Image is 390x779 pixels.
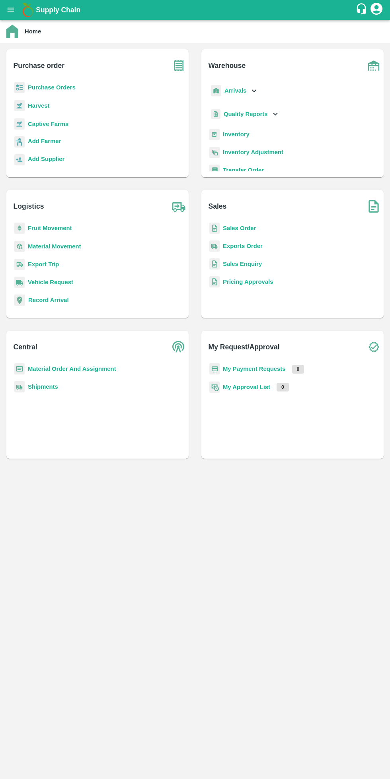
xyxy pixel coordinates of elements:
a: Captive Farms [28,121,68,127]
a: Sales Order [223,225,256,231]
a: Inventory [223,131,250,138]
img: farmer [14,136,25,148]
div: account of current user [369,2,384,18]
a: Sales Enquiry [223,261,262,267]
b: Quality Reports [224,111,268,117]
img: logo [20,2,36,18]
img: fruit [14,223,25,234]
a: Inventory Adjustment [223,149,283,155]
img: sales [209,223,220,234]
img: centralMaterial [14,363,25,375]
p: 0 [277,383,289,391]
img: harvest [14,100,25,112]
img: inventory [209,147,220,158]
div: Arrivals [209,82,259,100]
img: whArrival [211,85,221,97]
img: material [14,240,25,252]
img: purchase [169,56,189,76]
b: Sales [209,201,227,212]
a: Transfer Order [223,167,264,173]
b: Logistics [14,201,44,212]
img: harvest [14,118,25,130]
a: Add Supplier [28,155,64,165]
b: Central [14,341,37,353]
img: shipments [209,240,220,252]
b: Supply Chain [36,6,80,14]
img: vehicle [14,277,25,288]
b: My Request/Approval [209,341,280,353]
a: My Payment Requests [223,366,286,372]
img: soSales [364,196,384,216]
a: Fruit Movement [28,225,72,231]
a: Supply Chain [36,4,355,16]
a: Vehicle Request [28,279,73,285]
b: Add Supplier [28,156,64,162]
b: Add Farmer [28,138,61,144]
img: sales [209,258,220,270]
img: central [169,337,189,357]
a: Material Order And Assignment [28,366,116,372]
button: open drawer [2,1,20,19]
img: whTransfer [209,165,220,176]
img: supplier [14,154,25,166]
a: Pricing Approvals [223,279,273,285]
b: Warehouse [209,60,246,71]
b: Arrivals [224,87,246,94]
img: qualityReport [211,109,220,119]
b: Home [25,28,41,35]
b: Purchase order [14,60,64,71]
img: shipments [14,381,25,393]
a: Harvest [28,103,49,109]
img: sales [209,276,220,288]
img: recordArrival [14,295,25,306]
div: customer-support [355,3,369,17]
a: Export Trip [28,261,59,267]
a: Add Farmer [28,137,61,147]
a: Exports Order [223,243,263,249]
img: truck [169,196,189,216]
a: Purchase Orders [28,84,76,91]
img: delivery [14,259,25,270]
a: My Approval List [223,384,270,390]
img: home [6,25,18,38]
img: reciept [14,82,25,93]
p: 0 [292,365,304,374]
img: payment [209,363,220,375]
img: whInventory [209,129,220,140]
img: check [364,337,384,357]
img: approval [209,381,220,393]
a: Record Arrival [28,297,69,303]
img: warehouse [364,56,384,76]
a: Shipments [28,384,58,390]
a: Material Movement [28,243,81,250]
div: Quality Reports [209,106,280,122]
